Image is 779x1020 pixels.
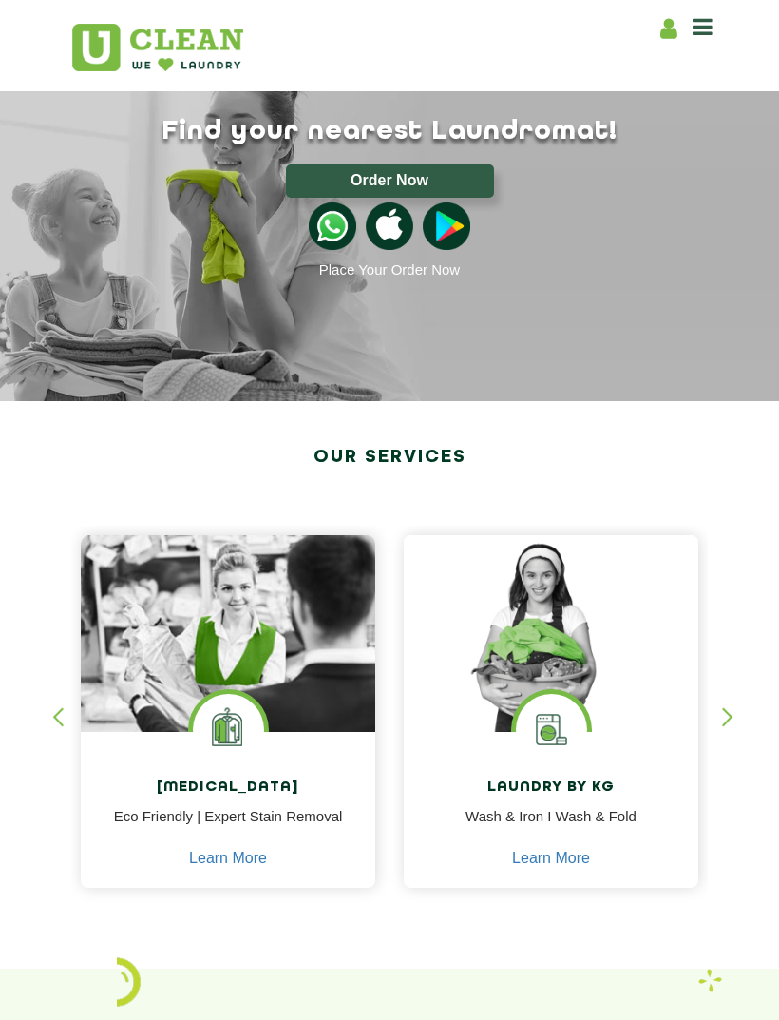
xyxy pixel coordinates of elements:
[319,261,460,278] a: Place Your Order Now
[81,535,375,773] img: Drycleaners near me
[423,202,470,250] img: playstoreicon.png
[418,806,684,849] p: Wash & Iron I Wash & Fold
[286,164,494,198] button: Order Now
[366,202,413,250] img: apple-icon.png
[189,850,267,867] a: Learn More
[72,24,243,71] img: UClean Laundry and Dry Cleaning
[193,694,264,765] img: Laundry Services near me
[512,850,590,867] a: Learn More
[95,779,361,797] h4: [MEDICAL_DATA]
[418,779,684,797] h4: Laundry by Kg
[516,694,587,765] img: laundry washing machine
[95,806,361,849] p: Eco Friendly | Expert Stain Removal
[117,957,141,1007] img: icon_2.png
[698,969,722,992] img: Laundry wash and iron
[71,440,708,474] h2: Our Services
[309,202,356,250] img: whatsappicon.png
[57,116,722,147] h1: Find your nearest Laundromat!
[404,535,698,732] img: a girl with laundry basket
